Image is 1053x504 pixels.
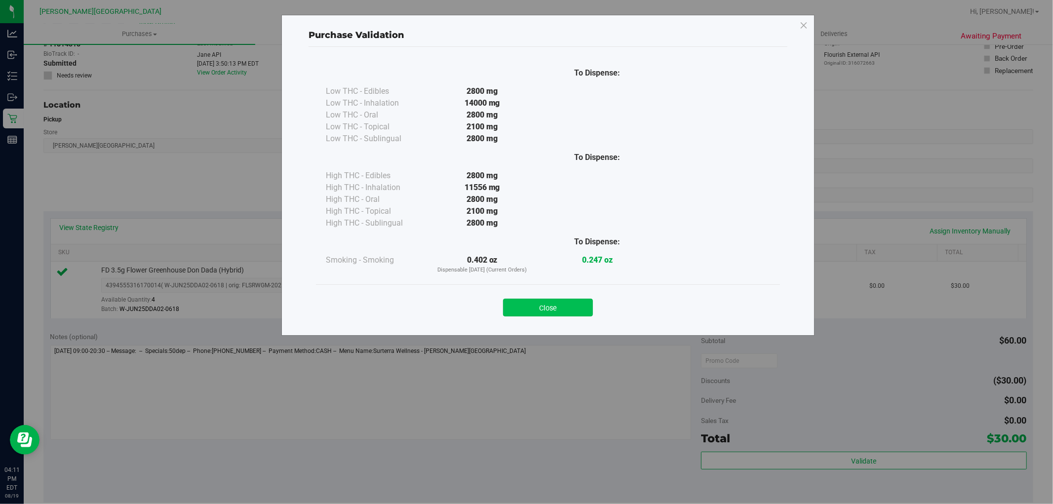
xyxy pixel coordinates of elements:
[326,205,425,217] div: High THC - Topical
[540,67,655,79] div: To Dispense:
[425,170,540,182] div: 2800 mg
[582,255,613,265] strong: 0.247 oz
[425,205,540,217] div: 2100 mg
[326,97,425,109] div: Low THC - Inhalation
[425,133,540,145] div: 2800 mg
[326,182,425,194] div: High THC - Inhalation
[425,194,540,205] div: 2800 mg
[326,254,425,266] div: Smoking - Smoking
[425,85,540,97] div: 2800 mg
[326,194,425,205] div: High THC - Oral
[425,217,540,229] div: 2800 mg
[326,109,425,121] div: Low THC - Oral
[326,170,425,182] div: High THC - Edibles
[326,217,425,229] div: High THC - Sublingual
[425,254,540,274] div: 0.402 oz
[425,182,540,194] div: 11556 mg
[326,85,425,97] div: Low THC - Edibles
[425,266,540,274] p: Dispensable [DATE] (Current Orders)
[326,121,425,133] div: Low THC - Topical
[540,152,655,163] div: To Dispense:
[425,121,540,133] div: 2100 mg
[540,236,655,248] div: To Dispense:
[503,299,593,316] button: Close
[425,97,540,109] div: 14000 mg
[309,30,404,40] span: Purchase Validation
[326,133,425,145] div: Low THC - Sublingual
[425,109,540,121] div: 2800 mg
[10,425,39,455] iframe: Resource center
